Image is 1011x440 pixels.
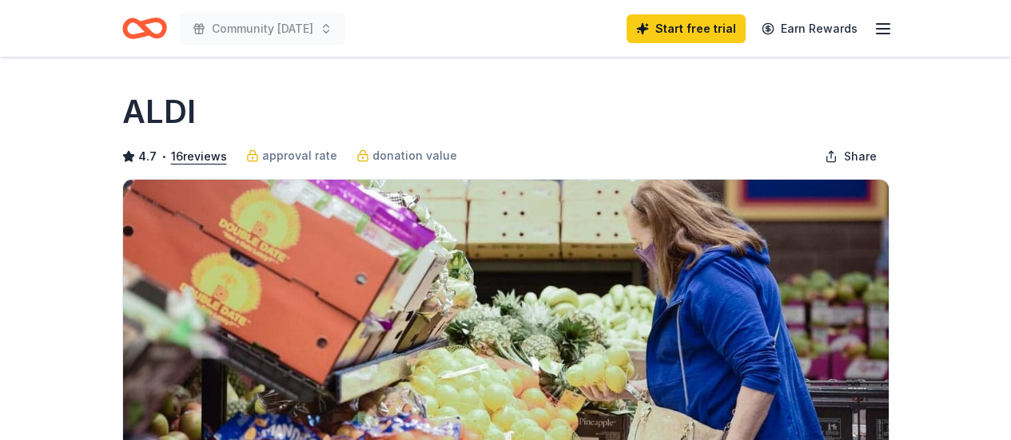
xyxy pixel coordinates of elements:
[812,141,890,172] button: Share
[122,89,196,134] h1: ALDI
[171,147,227,166] button: 16reviews
[372,146,457,165] span: donation value
[161,150,166,163] span: •
[844,147,877,166] span: Share
[627,14,746,43] a: Start free trial
[752,14,867,43] a: Earn Rewards
[138,147,157,166] span: 4.7
[246,146,337,165] a: approval rate
[122,10,167,47] a: Home
[212,19,313,38] span: Community [DATE]
[262,146,337,165] span: approval rate
[180,13,345,45] button: Community [DATE]
[356,146,457,165] a: donation value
